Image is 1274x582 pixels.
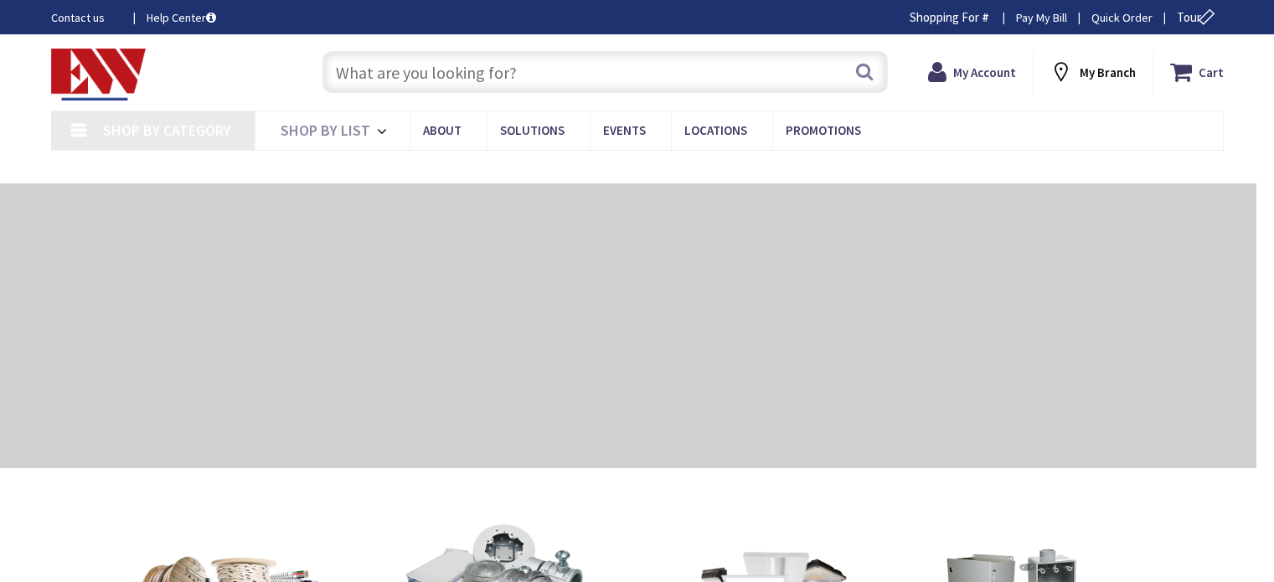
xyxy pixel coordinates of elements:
a: Help Center [147,9,216,26]
span: Events [603,122,646,138]
span: Shop By List [281,121,370,140]
span: Solutions [500,122,565,138]
input: What are you looking for? [322,51,888,93]
img: Electrical Wholesalers, Inc. [51,49,147,100]
strong: Cart [1199,57,1224,87]
span: About [423,122,462,138]
strong: My Account [953,64,1016,80]
a: My Account [928,57,1016,87]
div: My Branch [1050,57,1136,87]
strong: My Branch [1080,64,1136,80]
strong: # [982,9,989,25]
a: Quick Order [1091,9,1153,26]
span: Tour [1177,9,1220,25]
a: Cart [1170,57,1224,87]
span: Shopping For [910,9,979,25]
span: Locations [684,122,747,138]
a: Contact us [51,9,120,26]
span: Promotions [786,122,861,138]
a: Pay My Bill [1016,9,1067,26]
span: Shop By Category [103,121,231,140]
